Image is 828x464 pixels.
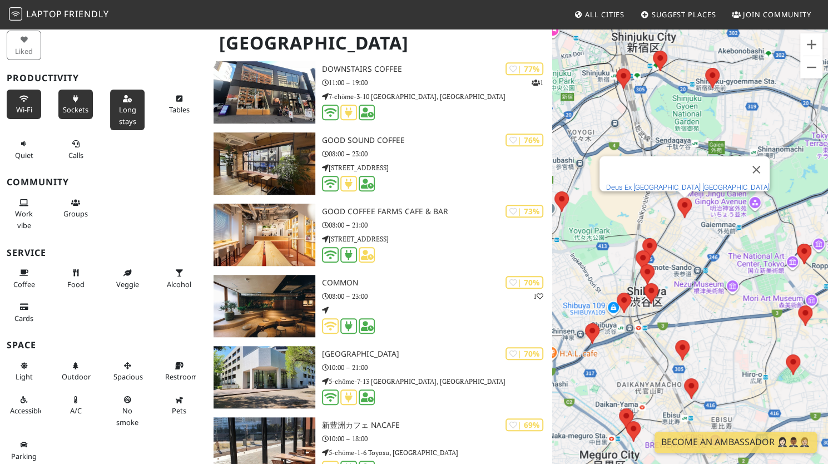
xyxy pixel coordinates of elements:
img: Tokyo Metropolitan Central Library [214,346,315,408]
a: GOOD COFFEE FARMS Cafe & Bar | 73% GOOD COFFEE FARMS Cafe & Bar 08:00 – 21:00 [STREET_ADDRESS] [207,204,552,266]
button: Work vibe [7,194,41,234]
h3: Productivity [7,73,200,83]
a: GOOD SOUND COFFEE | 76% GOOD SOUND COFFEE 08:00 – 23:00 [STREET_ADDRESS] [207,132,552,195]
button: Quiet [7,135,41,164]
h3: Common [322,278,552,288]
span: Work-friendly tables [169,105,190,115]
span: Stable Wi-Fi [16,105,32,115]
span: Air conditioned [70,406,82,416]
span: Friendly [64,8,108,20]
span: Pet friendly [172,406,186,416]
p: 5-chōme-1-6 Toyosu, [GEOGRAPHIC_DATA] [322,447,552,458]
p: 11:00 – 19:00 [322,77,552,88]
div: | 69% [505,418,543,431]
button: Groups [58,194,93,223]
span: Laptop [26,8,62,20]
span: Food [67,279,85,289]
h3: [GEOGRAPHIC_DATA] [322,349,552,359]
button: No smoke [110,391,145,431]
button: Tables [162,90,196,119]
span: Outdoor area [62,372,91,382]
img: LaptopFriendly [9,7,22,21]
span: Natural light [16,372,33,382]
button: Spacious [110,357,145,386]
a: LaptopFriendly LaptopFriendly [9,5,109,24]
a: Deus Ex [GEOGRAPHIC_DATA] [GEOGRAPHIC_DATA] [606,183,770,191]
h1: [GEOGRAPHIC_DATA] [210,28,549,58]
p: 5-chōme-7-13 [GEOGRAPHIC_DATA], [GEOGRAPHIC_DATA] [322,376,552,387]
button: Coffee [7,264,41,293]
a: All Cities [569,4,629,24]
span: Quiet [15,150,33,160]
span: Long stays [119,105,136,126]
a: DOWNSTAIRS COFFEE | 77% 1 DOWNSTAIRS COFFEE 11:00 – 19:00 7-chōme-3-10 [GEOGRAPHIC_DATA], [GEOGRA... [207,61,552,124]
p: 08:00 – 21:00 [322,220,552,230]
p: 1 [533,291,543,302]
span: Credit cards [14,313,33,323]
div: | 76% [505,134,543,146]
button: Zoom out [800,56,822,78]
button: Sockets [58,90,93,119]
button: Light [7,357,41,386]
p: [STREET_ADDRESS] [322,162,552,173]
a: Common | 70% 1 Common 08:00 – 23:00 [207,275,552,337]
span: People working [15,209,33,230]
div: | 70% [505,276,543,289]
span: Suggest Places [652,9,716,19]
button: Long stays [110,90,145,130]
button: Pets [162,391,196,420]
h3: 新豊洲カフェ nacafe [322,421,552,430]
img: GOOD COFFEE FARMS Cafe & Bar [214,204,315,266]
a: Join Community [727,4,816,24]
button: Accessible [7,391,41,420]
p: 10:00 – 18:00 [322,433,552,444]
p: 7-chōme-3-10 [GEOGRAPHIC_DATA], [GEOGRAPHIC_DATA] [322,91,552,102]
div: | 70% [505,347,543,360]
div: | 73% [505,205,543,218]
h3: GOOD COFFEE FARMS Cafe & Bar [322,207,552,216]
p: [STREET_ADDRESS] [322,234,552,244]
button: Food [58,264,93,293]
button: Wi-Fi [7,90,41,119]
span: All Cities [585,9,624,19]
a: Tokyo Metropolitan Central Library | 70% [GEOGRAPHIC_DATA] 10:00 – 21:00 5-chōme-7-13 [GEOGRAPHIC... [207,346,552,408]
span: Coffee [13,279,35,289]
img: GOOD SOUND COFFEE [214,132,315,195]
span: Restroom [165,372,198,382]
a: Suggest Places [636,4,721,24]
button: Cards [7,298,41,327]
button: Close [743,156,770,183]
span: Veggie [116,279,139,289]
span: Spacious [113,372,143,382]
p: 08:00 – 23:00 [322,149,552,159]
span: Power sockets [63,105,88,115]
button: Outdoor [58,357,93,386]
span: Join Community [743,9,811,19]
button: Alcohol [162,264,196,293]
span: Smoke free [116,406,138,427]
p: 10:00 – 21:00 [322,362,552,373]
button: A/C [58,391,93,420]
h3: Community [7,177,200,187]
button: Calls [58,135,93,164]
button: Restroom [162,357,196,386]
h3: GOOD SOUND COFFEE [322,136,552,145]
p: 08:00 – 23:00 [322,291,552,302]
button: Zoom in [800,33,822,56]
span: Accessible [10,406,43,416]
h3: Service [7,248,200,258]
span: Alcohol [167,279,191,289]
img: DOWNSTAIRS COFFEE [214,61,315,124]
h3: Space [7,340,200,351]
span: Group tables [63,209,88,219]
button: Veggie [110,264,145,293]
span: Video/audio calls [68,150,83,160]
span: Parking [11,451,37,461]
p: 1 [532,77,543,88]
img: Common [214,275,315,337]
